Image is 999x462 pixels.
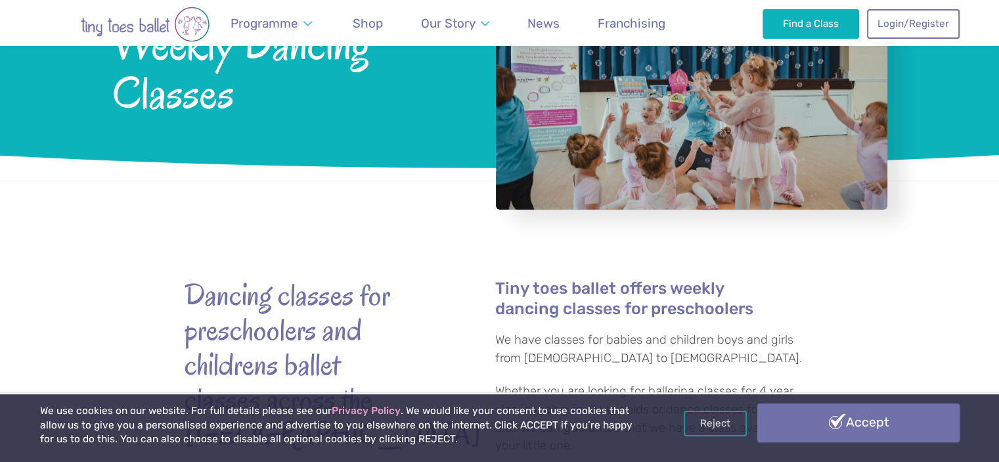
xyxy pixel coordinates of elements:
a: Find a Class [763,9,859,38]
span: News [527,16,560,31]
a: Franchising [592,8,672,39]
span: Franchising [598,16,665,31]
p: Whether you are looking for ballerina classes for 4 year olds, dancing for 2 year olds or dance c... [495,382,815,455]
span: Programme [231,16,298,31]
a: Accept [757,404,960,442]
span: Weekly Dancing Classes [112,16,461,118]
a: Our Story [414,8,495,39]
img: tiny toes ballet [40,7,250,42]
a: dancing classes for preschoolers [495,301,753,319]
span: Shop [353,16,383,31]
a: Privacy Policy [332,405,401,417]
p: We have classes for babies and children boys and girls from [DEMOGRAPHIC_DATA] to [DEMOGRAPHIC_DA... [495,331,815,367]
p: We use cookies on our website. For full details please see our . We would like your consent to us... [40,404,638,447]
span: Our Story [421,16,476,31]
a: News [522,8,566,39]
strong: Dancing classes for preschoolers and childrens ballet classes across the [GEOGRAPHIC_DATA] [185,278,421,451]
a: Shop [347,8,389,39]
a: Reject [684,411,747,436]
h4: Tiny toes ballet offers weekly [495,278,815,319]
a: Login/Register [867,9,959,38]
a: Programme [225,8,319,39]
